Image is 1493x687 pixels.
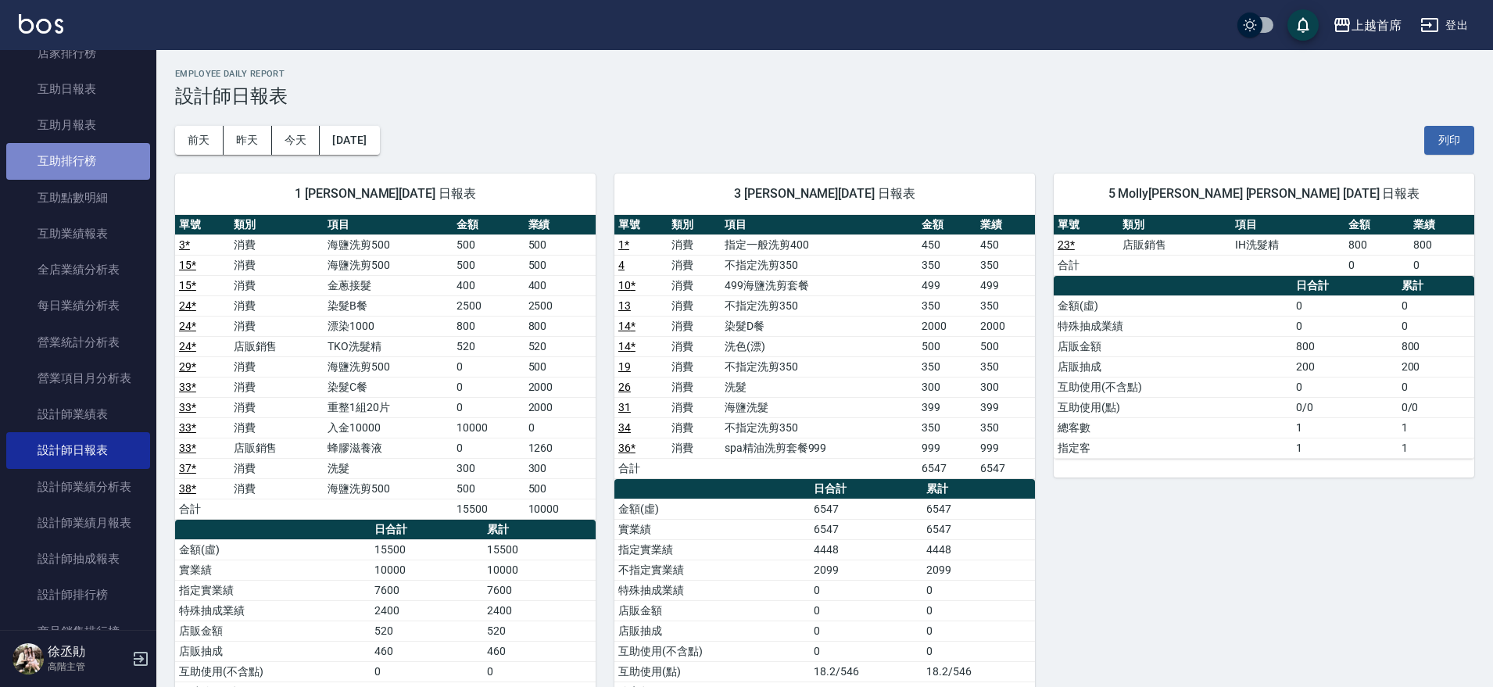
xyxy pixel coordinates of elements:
a: 13 [618,299,631,312]
td: 800 [1292,336,1398,356]
td: 重整1組20片 [324,397,453,417]
td: 520 [371,621,483,641]
td: 合計 [175,499,230,519]
a: 互助月報表 [6,107,150,143]
td: 10000 [525,499,596,519]
td: 消費 [230,478,324,499]
td: 0/0 [1398,397,1474,417]
td: 450 [976,234,1035,255]
th: 業績 [1409,215,1474,235]
td: 0 [453,377,524,397]
td: 0 [922,641,1035,661]
td: 店販抽成 [1054,356,1292,377]
th: 項目 [721,215,918,235]
td: 0 [1398,295,1474,316]
td: 6547 [810,499,922,519]
td: 200 [1292,356,1398,377]
td: 4448 [922,539,1035,560]
td: 不指定洗剪350 [721,356,918,377]
td: 499 [976,275,1035,295]
td: 200 [1398,356,1474,377]
a: 19 [618,360,631,373]
span: 1 [PERSON_NAME][DATE] 日報表 [194,186,577,202]
td: 店販金額 [614,600,810,621]
td: 實業績 [175,560,371,580]
td: 4448 [810,539,922,560]
td: 互助使用(點) [614,661,810,682]
td: 500 [453,255,524,275]
td: 500 [976,336,1035,356]
td: 消費 [668,417,721,438]
td: 0 [1292,377,1398,397]
td: 漂染1000 [324,316,453,336]
table: a dense table [614,215,1035,479]
td: 指定實業績 [175,580,371,600]
th: 金額 [453,215,524,235]
div: 上越首席 [1352,16,1402,35]
td: 0 [453,397,524,417]
td: 999 [976,438,1035,458]
td: 洗色(漂) [721,336,918,356]
td: 金額(虛) [1054,295,1292,316]
td: 0 [483,661,596,682]
td: 0 [453,356,524,377]
button: 前天 [175,126,224,155]
td: 520 [483,621,596,641]
th: 業績 [976,215,1035,235]
td: 18.2/546 [922,661,1035,682]
th: 累計 [1398,276,1474,296]
td: 0 [810,600,922,621]
td: 0 [1292,316,1398,336]
td: 0 [1398,316,1474,336]
th: 類別 [230,215,324,235]
td: 蜂膠滋養液 [324,438,453,458]
td: 0 [922,621,1035,641]
td: 500 [525,356,596,377]
td: 2500 [453,295,524,316]
td: 海鹽洗剪500 [324,356,453,377]
td: 399 [976,397,1035,417]
td: 0 [1409,255,1474,275]
td: 500 [525,478,596,499]
th: 單號 [614,215,668,235]
button: 今天 [272,126,320,155]
span: 5 Molly[PERSON_NAME] [PERSON_NAME] [DATE] 日報表 [1072,186,1455,202]
td: 0 [810,621,922,641]
td: 店販抽成 [614,621,810,641]
td: 0 [1398,377,1474,397]
td: 0 [922,580,1035,600]
td: 350 [918,255,976,275]
td: 消費 [668,255,721,275]
td: 500 [453,234,524,255]
td: 總客數 [1054,417,1292,438]
a: 設計師排行榜 [6,577,150,613]
td: 499 [918,275,976,295]
td: 460 [371,641,483,661]
a: 互助點數明細 [6,180,150,216]
td: 消費 [230,316,324,336]
td: 指定客 [1054,438,1292,458]
td: 10000 [483,560,596,580]
td: 0 [922,600,1035,621]
th: 單號 [175,215,230,235]
a: 營業統計分析表 [6,324,150,360]
td: 海鹽洗剪500 [324,234,453,255]
td: 10000 [371,560,483,580]
td: 指定一般洗剪400 [721,234,918,255]
td: 店販金額 [175,621,371,641]
a: 全店業績分析表 [6,252,150,288]
td: 500 [525,255,596,275]
a: 互助業績報表 [6,216,150,252]
td: 6547 [976,458,1035,478]
td: 0 [525,417,596,438]
td: 海鹽洗髮 [721,397,918,417]
td: 店販銷售 [1119,234,1231,255]
td: 500 [453,478,524,499]
td: 2000 [918,316,976,336]
th: 項目 [324,215,453,235]
td: 店販金額 [1054,336,1292,356]
td: 消費 [230,234,324,255]
td: 指定實業績 [614,539,810,560]
a: 4 [618,259,625,271]
a: 設計師業績表 [6,396,150,432]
